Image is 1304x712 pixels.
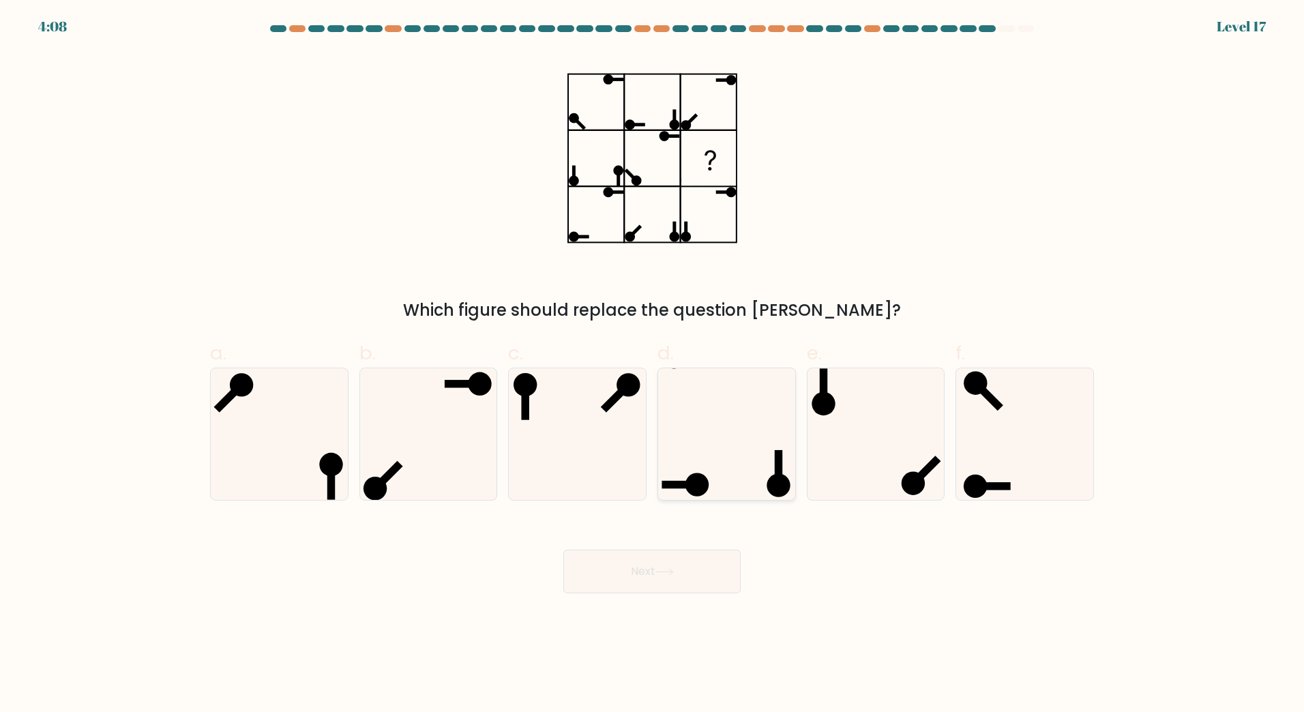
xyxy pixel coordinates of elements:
[807,340,822,366] span: e.
[657,340,674,366] span: d.
[359,340,376,366] span: b.
[38,16,67,37] div: 4:08
[218,298,1086,323] div: Which figure should replace the question [PERSON_NAME]?
[210,340,226,366] span: a.
[955,340,965,366] span: f.
[508,340,523,366] span: c.
[1217,16,1266,37] div: Level 17
[563,550,741,593] button: Next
